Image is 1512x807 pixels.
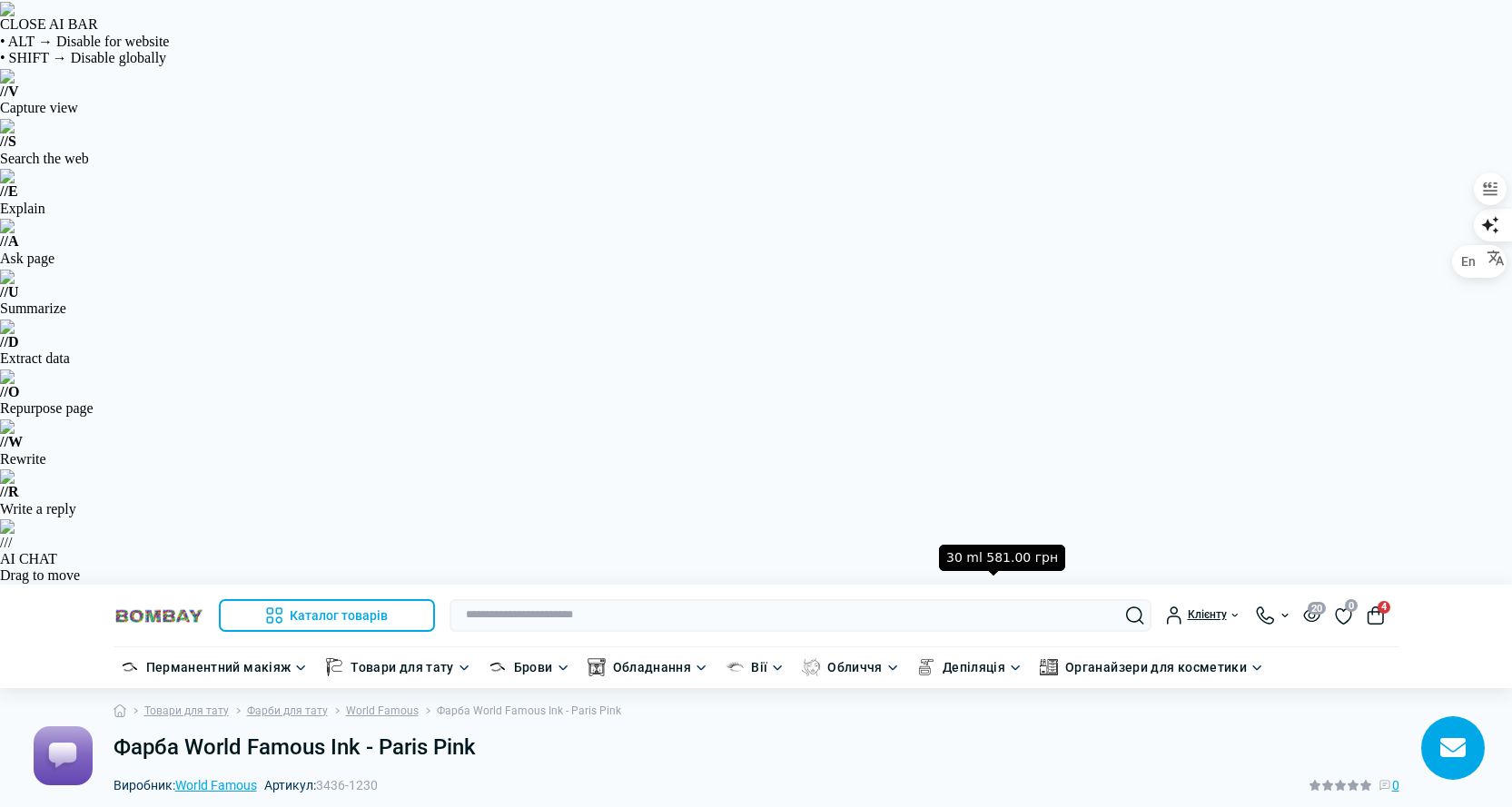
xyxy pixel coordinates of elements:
span: 4 [1378,601,1390,614]
span: 20 [1308,602,1326,615]
button: 4 [1367,606,1385,625]
img: Перманентний макіяж [121,658,139,676]
a: Товари для тату [144,703,229,720]
img: Брови [489,658,507,676]
span: Виробник: [114,779,257,792]
img: Обличчя [802,658,820,676]
a: Обладнання [613,657,692,677]
a: Обличчя [827,657,883,677]
img: Депіляція [917,658,935,676]
img: Органайзери для косметики [1040,658,1058,676]
a: Брови [514,657,553,677]
li: Фарба World Famous Ink - Paris Pink [419,703,621,720]
span: 3436-1230 [316,778,378,792]
a: 0 [1335,605,1352,625]
a: Депіляція [943,657,1005,677]
button: 20 [1303,607,1320,623]
a: Органайзери для косметики [1065,657,1247,677]
span: 0 [1345,599,1358,612]
img: BOMBAY [114,607,204,625]
a: Фарби для тату [247,703,328,720]
img: Обладнання [588,658,606,676]
a: Перманентний макіяж [146,657,292,677]
button: Search [1126,606,1144,625]
img: Товари для тату [325,658,343,676]
span: 0 [1392,775,1399,795]
h1: Фарба World Famous Ink - Paris Pink [114,734,1399,761]
span: Артикул: [264,779,378,792]
a: World Famous [175,778,257,792]
a: Товари для тату [351,657,453,677]
button: Каталог товарів [219,599,435,632]
a: World Famous [346,703,419,720]
img: Вії [726,658,744,676]
nav: breadcrumb [114,688,1399,734]
a: Вії [751,657,767,677]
